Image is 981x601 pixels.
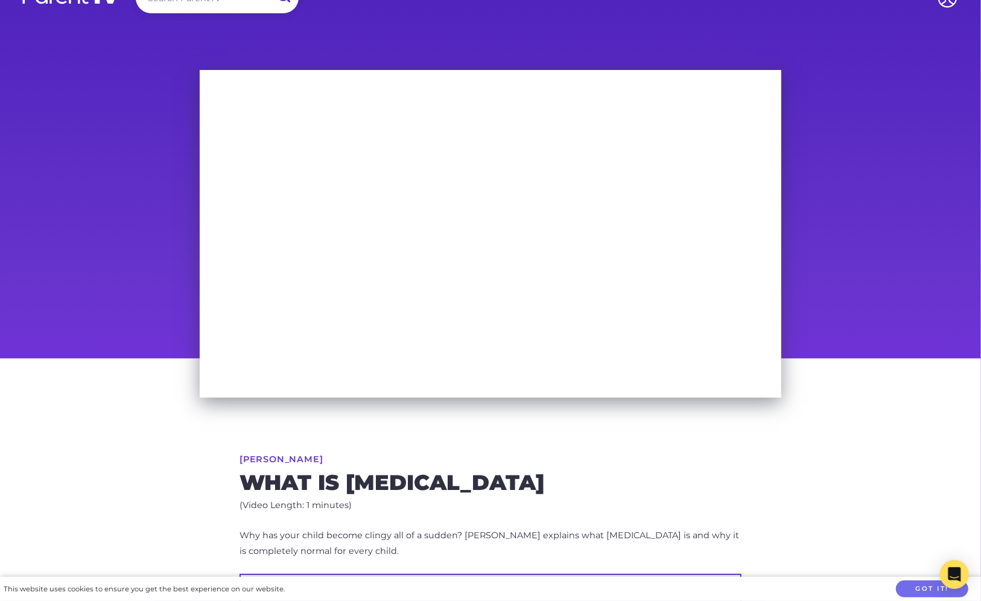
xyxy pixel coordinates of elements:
span: Why has your child become clingy all of a sudden? [PERSON_NAME] explains what [MEDICAL_DATA] is a... [240,530,739,556]
button: Got it! [896,580,968,598]
div: This website uses cookies to ensure you get the best experience on our website. [4,583,285,596]
h2: What is [MEDICAL_DATA] [240,473,741,492]
div: Open Intercom Messenger [940,560,969,589]
p: (Video Length: 1 minutes) [240,498,741,514]
a: [PERSON_NAME] [240,455,323,463]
